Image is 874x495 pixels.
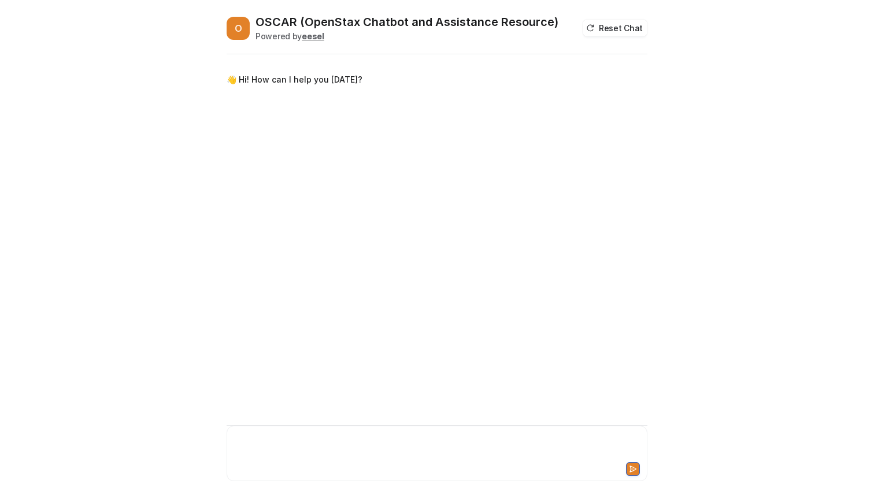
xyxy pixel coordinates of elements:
div: Powered by [255,30,558,42]
p: 👋 Hi! How can I help you [DATE]? [227,73,362,87]
b: eesel [302,31,324,41]
span: O [227,17,250,40]
button: Reset Chat [583,20,647,36]
h2: OSCAR (OpenStax Chatbot and Assistance Resource) [255,14,558,30]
